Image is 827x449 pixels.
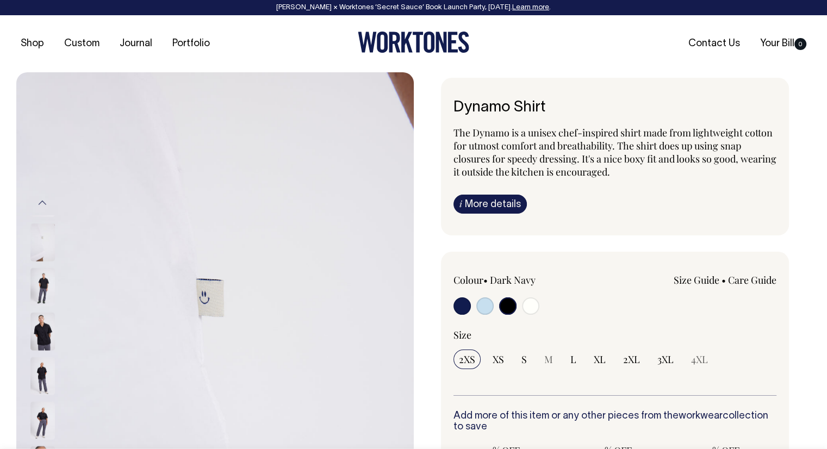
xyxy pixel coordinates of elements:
[34,191,51,215] button: Previous
[652,350,679,369] input: 3XL
[794,38,806,50] span: 0
[483,273,488,286] span: •
[490,273,536,286] label: Dark Navy
[487,350,509,369] input: XS
[16,35,48,53] a: Shop
[521,353,527,366] span: S
[453,126,776,178] span: The Dynamo is a unisex chef-inspired shirt made from lightweight cotton for utmost comfort and br...
[623,353,640,366] span: 2XL
[684,35,744,53] a: Contact Us
[679,411,723,421] a: workwear
[459,353,475,366] span: 2XS
[453,195,527,214] a: iMore details
[512,4,549,11] a: Learn more
[674,273,719,286] a: Size Guide
[565,350,582,369] input: L
[30,402,55,440] img: black
[168,35,214,53] a: Portfolio
[588,350,611,369] input: XL
[60,35,104,53] a: Custom
[728,273,776,286] a: Care Guide
[30,357,55,395] img: black
[722,273,726,286] span: •
[618,350,645,369] input: 2XL
[544,353,553,366] span: M
[686,350,713,369] input: 4XL
[657,353,674,366] span: 3XL
[453,99,777,116] h1: Dynamo Shirt
[11,4,816,11] div: [PERSON_NAME] × Worktones ‘Secret Sauce’ Book Launch Party, [DATE]. .
[453,328,777,341] div: Size
[459,198,462,209] span: i
[453,350,481,369] input: 2XS
[115,35,157,53] a: Journal
[30,313,55,351] img: black
[30,268,55,306] img: black
[570,353,576,366] span: L
[691,353,708,366] span: 4XL
[493,353,504,366] span: XS
[539,350,558,369] input: M
[516,350,532,369] input: S
[756,35,811,53] a: Your Bill0
[453,411,777,433] h6: Add more of this item or any other pieces from the collection to save
[30,223,55,261] img: off-white
[453,273,583,286] div: Colour
[594,353,606,366] span: XL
